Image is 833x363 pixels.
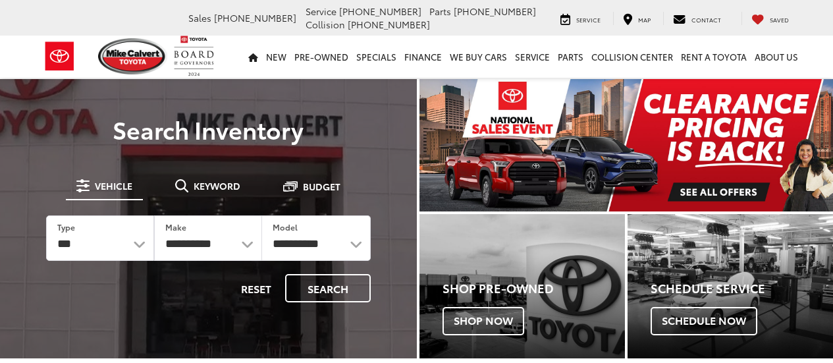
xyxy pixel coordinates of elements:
[98,38,168,74] img: Mike Calvert Toyota
[214,11,296,24] span: [PHONE_NUMBER]
[419,214,625,358] a: Shop Pre-Owned Shop Now
[262,36,290,78] a: New
[303,182,340,191] span: Budget
[348,18,430,31] span: [PHONE_NUMBER]
[587,36,677,78] a: Collision Center
[244,36,262,78] a: Home
[290,36,352,78] a: Pre-Owned
[454,5,536,18] span: [PHONE_NUMBER]
[613,12,660,25] a: Map
[35,35,84,78] img: Toyota
[677,36,751,78] a: Rent a Toyota
[751,36,802,78] a: About Us
[741,12,799,25] a: My Saved Vehicles
[554,36,587,78] a: Parts
[446,36,511,78] a: WE BUY CARS
[638,15,651,24] span: Map
[429,5,451,18] span: Parts
[165,221,186,233] label: Make
[188,11,211,24] span: Sales
[511,36,554,78] a: Service
[230,274,282,302] button: Reset
[306,18,345,31] span: Collision
[95,181,132,190] span: Vehicle
[339,5,421,18] span: [PHONE_NUMBER]
[273,221,298,233] label: Model
[28,116,389,142] h3: Search Inventory
[628,214,833,358] a: Schedule Service Schedule Now
[551,12,610,25] a: Service
[400,36,446,78] a: Finance
[57,221,75,233] label: Type
[576,15,601,24] span: Service
[306,5,336,18] span: Service
[443,307,524,335] span: Shop Now
[419,214,625,358] div: Toyota
[691,15,721,24] span: Contact
[651,307,757,335] span: Schedule Now
[770,15,789,24] span: Saved
[663,12,731,25] a: Contact
[194,181,240,190] span: Keyword
[651,282,833,295] h4: Schedule Service
[285,274,371,302] button: Search
[443,282,625,295] h4: Shop Pre-Owned
[628,214,833,358] div: Toyota
[352,36,400,78] a: Specials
